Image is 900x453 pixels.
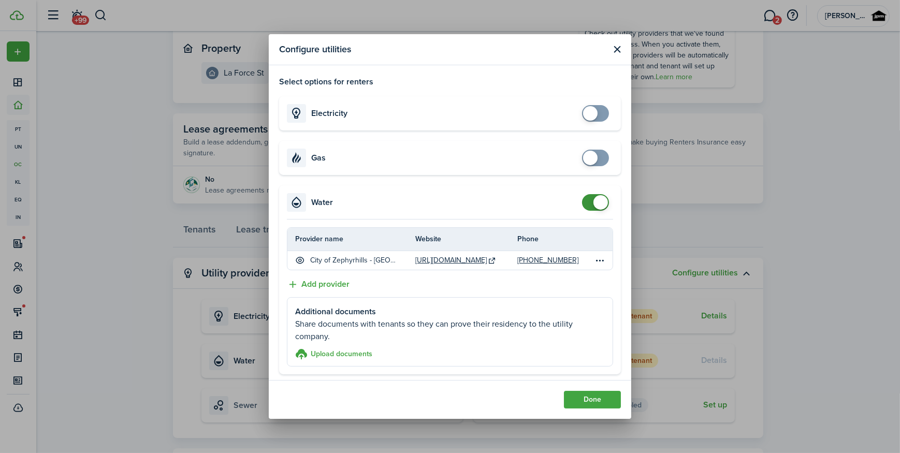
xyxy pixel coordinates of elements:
[517,233,594,244] th: Phone
[311,107,347,120] h4: Electricity
[415,233,517,244] th: Website
[311,152,326,164] h4: Gas
[295,305,605,318] p: Additional documents
[564,391,621,408] button: Done
[287,278,350,291] button: Add provider
[310,255,400,266] p: City of Zephyrhills - [GEOGRAPHIC_DATA]
[517,255,578,266] a: [PHONE_NUMBER]
[611,43,623,56] button: Close modal
[295,318,605,343] p: Share documents with tenants so they can prove their residency to the utility company.
[287,233,415,244] th: Provider name
[279,39,351,60] modal-title: Configure utilities
[279,76,621,88] p: Select options for renters
[415,255,487,266] a: [URL][DOMAIN_NAME]
[311,196,333,209] h4: Water
[594,254,606,267] button: Open menu
[311,348,372,359] h3: Upload documents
